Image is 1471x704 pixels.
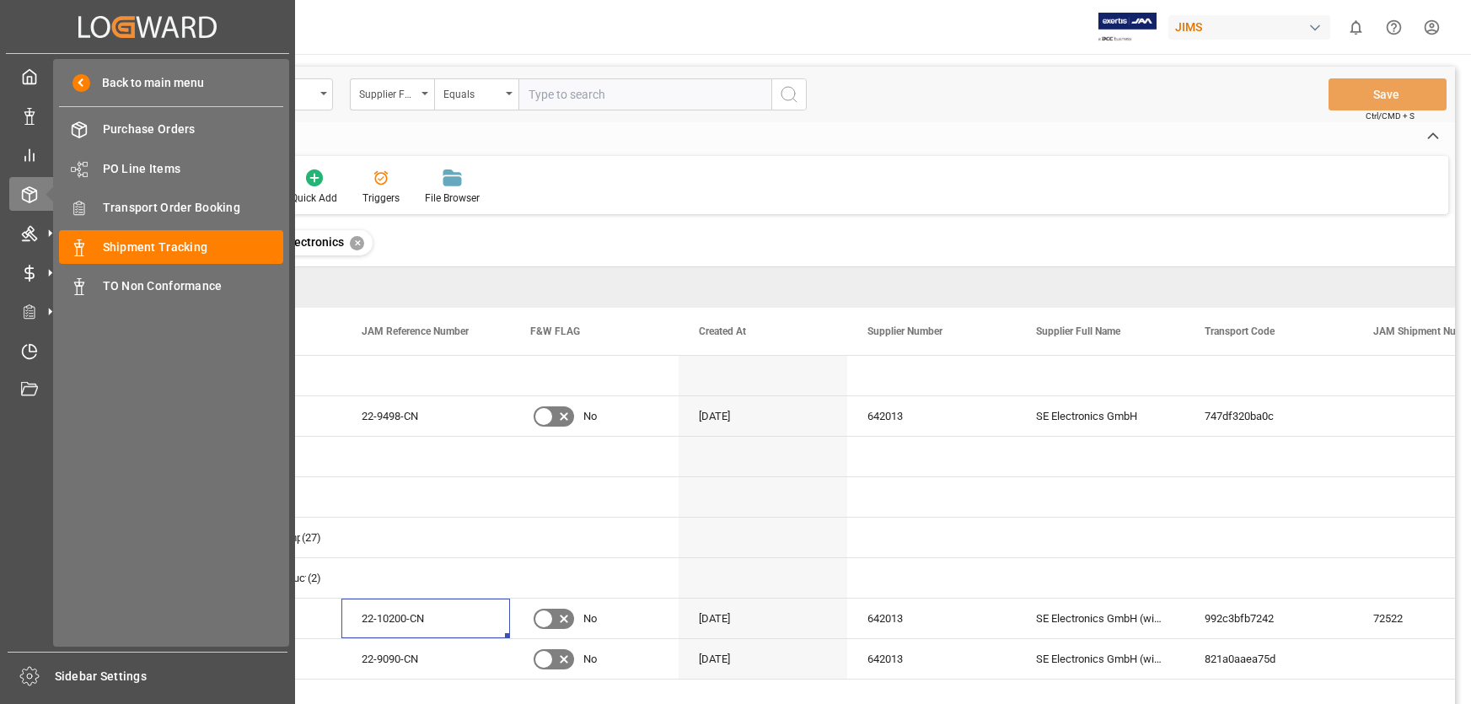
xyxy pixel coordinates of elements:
a: Transport Order Booking [59,191,283,224]
span: Transport Order Booking [103,199,284,217]
span: Shipment Tracking [103,239,284,256]
span: No [583,599,597,638]
span: (27) [302,519,321,557]
div: [DATE] [679,639,847,679]
span: Created At [699,325,746,337]
div: 992c3bfb7242 [1184,599,1353,638]
div: 642013 [847,599,1016,638]
button: open menu [434,78,518,110]
span: Sidebar Settings [55,668,288,685]
div: 22-9090-CN [341,639,510,679]
span: Purchase Orders [103,121,284,138]
span: PO Line Items [103,160,284,178]
div: 747df320ba0c [1184,396,1353,436]
div: 22-9498-CN [341,396,510,436]
div: SE Electronics GmbH (wire) [1016,599,1184,638]
div: 642013 [847,639,1016,679]
div: ✕ [350,236,364,250]
span: F&W FLAG [530,325,580,337]
div: 642013 [847,396,1016,436]
input: Type to search [518,78,771,110]
span: No [583,397,597,436]
a: Purchase Orders [59,113,283,146]
div: JIMS [1168,15,1330,40]
button: search button [771,78,807,110]
div: [DATE] [679,599,847,638]
span: Ctrl/CMD + S [1366,110,1415,122]
button: show 0 new notifications [1337,8,1375,46]
span: Supplier Full Name [1036,325,1120,337]
img: Exertis%20JAM%20-%20Email%20Logo.jpg_1722504956.jpg [1098,13,1157,42]
div: Quick Add [291,191,337,206]
a: Data Management [9,99,286,132]
span: (2) [308,559,321,598]
a: Shipment Tracking [59,230,283,263]
a: TO Non Conformance [59,270,283,303]
button: Save [1329,78,1447,110]
div: 821a0aaea75d [1184,639,1353,679]
div: Supplier Full Name [359,83,416,102]
a: Timeslot Management V2 [9,334,286,367]
span: JAM Reference Number [362,325,469,337]
div: SE Electronics GmbH [1016,396,1184,436]
span: Transport Code [1205,325,1275,337]
span: No [583,640,597,679]
div: [DATE] [679,396,847,436]
div: File Browser [425,191,480,206]
span: Supplier Number [867,325,942,337]
span: SE Electronics [268,235,344,249]
button: JIMS [1168,11,1337,43]
div: Equals [443,83,501,102]
button: Help Center [1375,8,1413,46]
a: My Reports [9,138,286,171]
span: Back to main menu [90,74,204,92]
a: Document Management [9,373,286,406]
div: SE Electronics GmbH (wire) [1016,639,1184,679]
a: My Cockpit [9,60,286,93]
div: Triggers [362,191,400,206]
div: 22-10200-CN [341,599,510,638]
button: open menu [350,78,434,110]
span: TO Non Conformance [103,277,284,295]
a: PO Line Items [59,152,283,185]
